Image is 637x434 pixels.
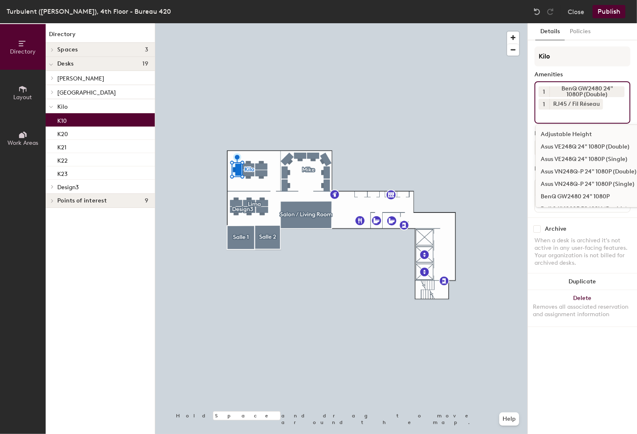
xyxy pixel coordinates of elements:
button: 1 [539,86,549,97]
img: Undo [533,7,541,16]
span: Spaces [57,46,78,53]
div: Desks [534,166,550,172]
div: When a desk is archived it's not active in any user-facing features. Your organization is not bil... [534,237,630,267]
div: Turbulent ([PERSON_NAME]), 4th Floor - Bureau 420 [7,6,171,17]
img: Redo [546,7,554,16]
span: 1 [543,100,545,109]
p: K23 [57,168,68,178]
div: Amenities [534,71,630,78]
div: RJ45 / Fil Réseau [549,99,603,110]
span: 1 [543,88,545,96]
button: Details [535,23,565,40]
button: Close [568,5,584,18]
button: 1 [539,99,549,110]
button: Help [499,412,519,426]
span: Desks [57,61,73,67]
span: Directory [10,48,36,55]
p: K20 [57,128,68,138]
button: Policies [565,23,596,40]
p: K10 [57,115,67,124]
span: Points of interest [57,197,107,204]
span: 19 [142,61,148,67]
button: Duplicate [528,273,637,290]
button: DeleteRemoves all associated reservation and assignment information [528,290,637,327]
div: BenQ GW2480 24" 1080P (Double) [549,86,625,97]
span: Design3 [57,184,79,191]
p: K21 [57,141,66,151]
span: Layout [14,94,32,101]
div: Desk Type [534,130,630,137]
button: Publish [593,5,625,18]
span: [GEOGRAPHIC_DATA] [57,89,116,96]
div: Removes all associated reservation and assignment information [533,303,632,318]
span: [PERSON_NAME] [57,75,104,82]
span: Kilo [57,103,68,110]
button: Hoteled [534,140,630,155]
span: Work Areas [7,139,38,146]
span: 9 [145,197,148,204]
span: 3 [145,46,148,53]
p: K22 [57,155,68,164]
h1: Directory [46,30,155,43]
div: Archive [545,226,566,232]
